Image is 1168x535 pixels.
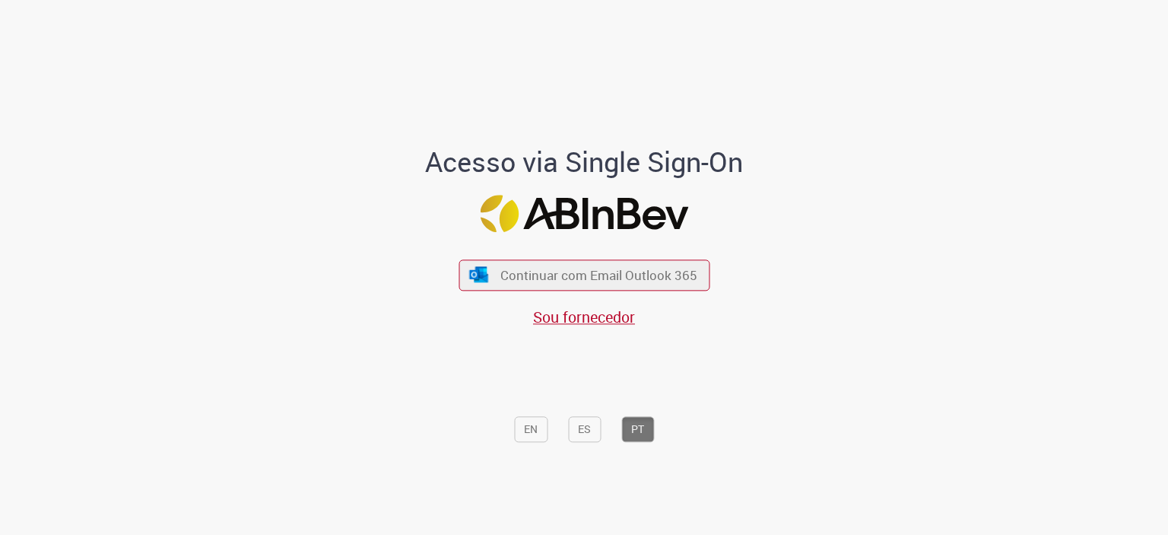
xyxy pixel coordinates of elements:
[480,196,688,233] img: Logo ABInBev
[459,260,709,291] button: ícone Azure/Microsoft 360 Continuar com Email Outlook 365
[533,307,635,327] a: Sou fornecedor
[468,266,490,282] img: ícone Azure/Microsoft 360
[568,417,601,443] button: ES
[621,417,654,443] button: PT
[500,266,697,284] span: Continuar com Email Outlook 365
[514,417,547,443] button: EN
[373,147,795,177] h1: Acesso via Single Sign-On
